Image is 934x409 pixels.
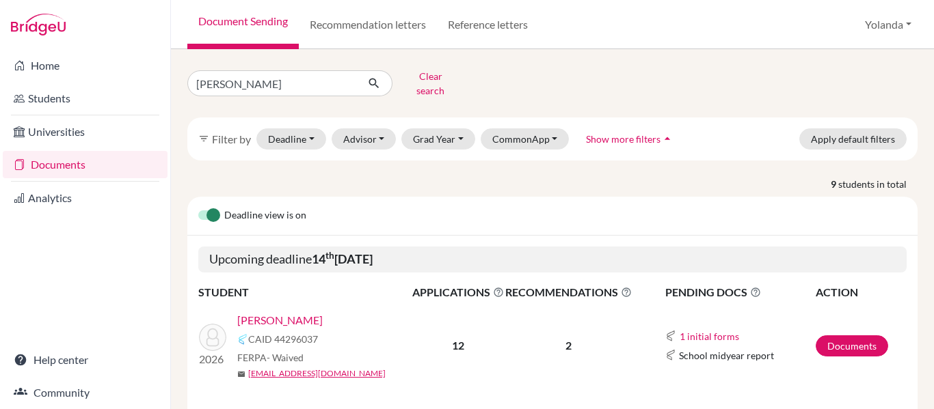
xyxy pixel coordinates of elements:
span: students in total [838,177,918,191]
a: [PERSON_NAME] [237,312,323,328]
a: Universities [3,118,168,145]
button: CommonApp [481,128,570,150]
th: STUDENT [198,283,412,301]
button: Grad Year [401,128,475,150]
b: 14 [DATE] [312,251,373,266]
a: Students [3,85,168,112]
p: 2026 [199,351,226,367]
img: Common App logo [665,330,676,341]
i: arrow_drop_up [661,132,674,145]
a: Community [3,379,168,406]
b: 12 [452,339,464,352]
h5: Upcoming deadline [198,246,907,272]
button: Yolanda [859,12,918,38]
span: mail [237,370,245,378]
img: Rivera, Olivia [199,324,226,351]
sup: th [325,250,334,261]
button: Advisor [332,128,397,150]
span: CAID 44296037 [248,332,318,346]
button: Apply default filters [799,128,907,150]
img: Common App logo [665,350,676,361]
span: PENDING DOCS [665,284,815,300]
img: Bridge-U [11,14,66,36]
button: Deadline [256,128,326,150]
span: Deadline view is on [224,208,306,224]
span: - Waived [267,352,304,363]
strong: 9 [831,177,838,191]
span: APPLICATIONS [412,284,504,300]
span: Filter by [212,132,251,145]
a: Help center [3,346,168,373]
th: ACTION [815,283,907,301]
a: Documents [3,151,168,178]
button: Show more filtersarrow_drop_up [574,128,686,150]
a: Documents [816,335,888,356]
img: Common App logo [237,334,248,345]
a: [EMAIL_ADDRESS][DOMAIN_NAME] [248,367,386,380]
a: Analytics [3,184,168,212]
span: School midyear report [679,348,774,363]
span: FERPA [237,350,304,365]
span: RECOMMENDATIONS [505,284,632,300]
i: filter_list [198,133,209,144]
button: 1 initial forms [679,328,740,344]
span: Show more filters [586,133,661,145]
input: Find student by name... [187,70,357,96]
a: Home [3,52,168,79]
p: 2 [505,337,632,354]
button: Clear search [392,66,468,101]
